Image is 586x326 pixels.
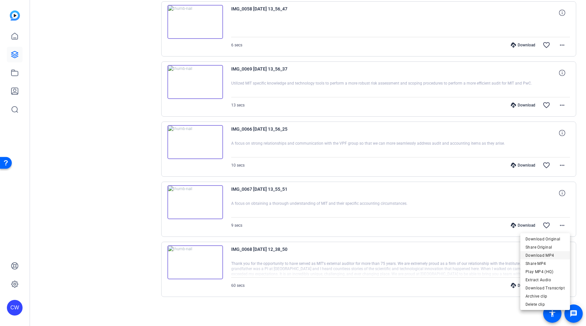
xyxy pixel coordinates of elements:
span: Share Original [526,243,565,251]
span: Download Original [526,235,565,243]
span: Download Transcript [526,284,565,292]
span: Archive clip [526,292,565,300]
span: Delete clip [526,301,565,308]
span: Extract Audio [526,276,565,284]
span: Share MP4 [526,260,565,268]
span: Play MP4 (HQ) [526,268,565,276]
span: Download MP4 [526,252,565,259]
